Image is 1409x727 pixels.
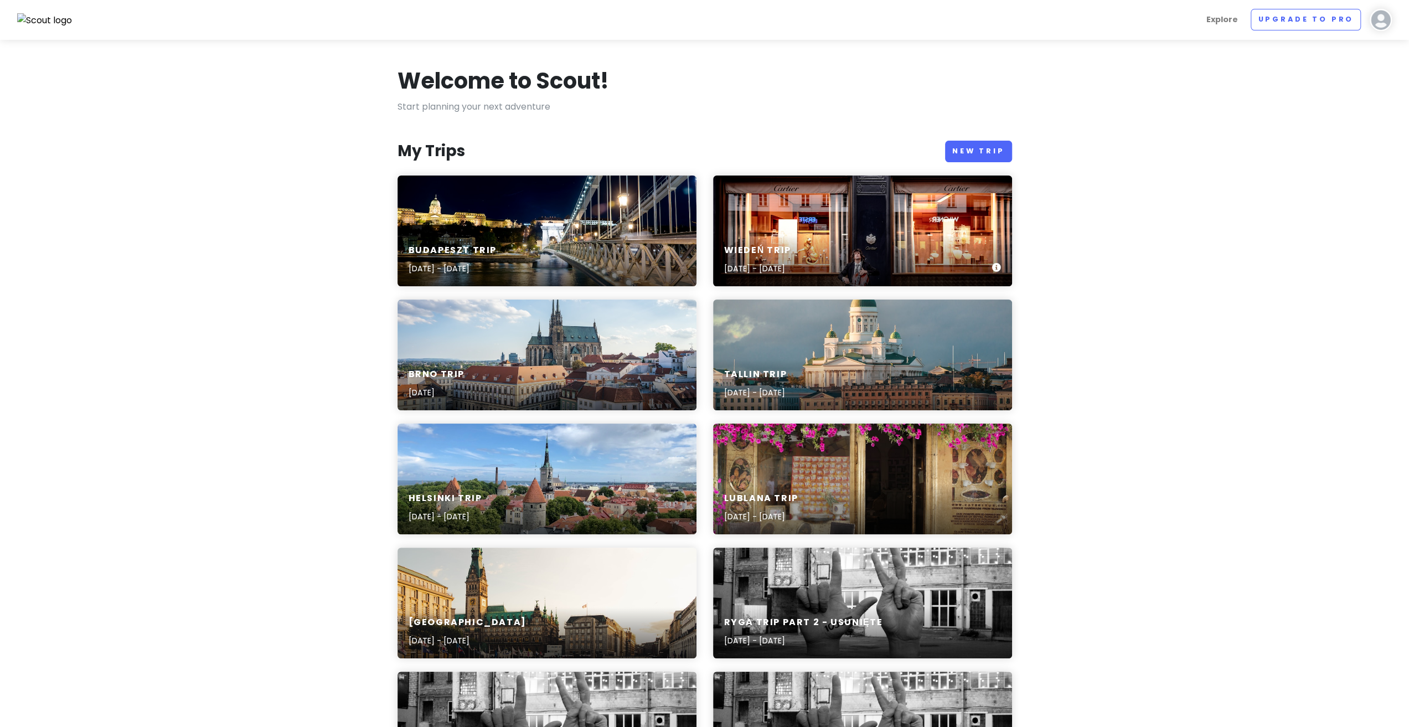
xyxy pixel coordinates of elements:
a: Upgrade to Pro [1251,9,1361,30]
p: [DATE] - [DATE] [724,386,787,399]
a: grayscale photo of person holding handRyga Trip part 2 - USUNIĘTE[DATE] - [DATE] [713,548,1012,658]
a: a city with many buildingsBrno Trip[DATE] [398,300,696,410]
h6: Ryga Trip part 2 - USUNIĘTE [724,617,883,628]
p: [DATE] - [DATE] [724,635,883,647]
p: [DATE] - [DATE] [409,511,482,523]
a: brown concrete buildings beside river[GEOGRAPHIC_DATA][DATE] - [DATE] [398,548,696,658]
img: User profile [1370,9,1392,31]
a: white bridge over river during night timeBudapeszt Trip[DATE] - [DATE] [398,176,696,286]
p: [DATE] - [DATE] [724,262,791,275]
p: Start planning your next adventure [398,100,1012,114]
h6: [GEOGRAPHIC_DATA] [409,617,527,628]
a: Explore [1201,9,1242,30]
h1: Welcome to Scout! [398,66,609,95]
h6: Brno Trip [409,369,464,380]
h6: Wiedeń Trip [724,245,791,256]
p: [DATE] - [DATE] [724,511,798,523]
p: [DATE] - [DATE] [409,262,497,275]
h3: My Trips [398,141,465,161]
p: [DATE] - [DATE] [409,635,527,647]
h6: Tallin Trip [724,369,787,380]
a: a room with chairs and tablesLublana Trip[DATE] - [DATE] [713,424,1012,534]
h6: Budapeszt Trip [409,245,497,256]
h6: Helsinki Trip [409,493,482,504]
a: New Trip [945,141,1012,162]
img: Scout logo [17,13,73,28]
p: [DATE] [409,386,464,399]
h6: Lublana Trip [724,493,798,504]
a: man playing cello in front of storeWiedeń Trip[DATE] - [DATE] [713,176,1012,286]
a: white concrete mosque near body of waterTallin Trip[DATE] - [DATE] [713,300,1012,410]
a: aerial photo of city buildingHelsinki Trip[DATE] - [DATE] [398,424,696,534]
